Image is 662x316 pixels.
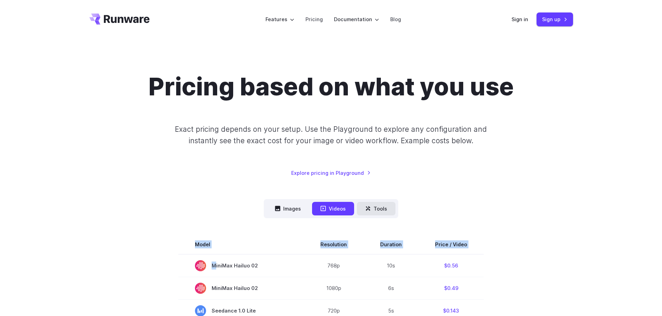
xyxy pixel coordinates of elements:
td: $0.56 [418,254,484,277]
td: $0.49 [418,277,484,299]
td: 1080p [304,277,363,299]
td: 6s [363,277,418,299]
a: Go to / [89,14,150,25]
button: Videos [312,202,354,215]
a: Sign up [537,12,573,26]
h1: Pricing based on what you use [148,72,514,101]
button: Tools [357,202,395,215]
label: Documentation [334,15,379,23]
label: Features [265,15,294,23]
a: Pricing [305,15,323,23]
span: MiniMax Hailuo 02 [195,260,287,271]
th: Duration [363,235,418,254]
p: Exact pricing depends on your setup. Use the Playground to explore any configuration and instantl... [162,123,500,147]
td: 768p [304,254,363,277]
span: MiniMax Hailuo 02 [195,283,287,294]
button: Images [267,202,309,215]
a: Blog [390,15,401,23]
th: Model [178,235,304,254]
th: Price / Video [418,235,484,254]
th: Resolution [304,235,363,254]
a: Sign in [512,15,528,23]
td: 10s [363,254,418,277]
a: Explore pricing in Playground [291,169,371,177]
